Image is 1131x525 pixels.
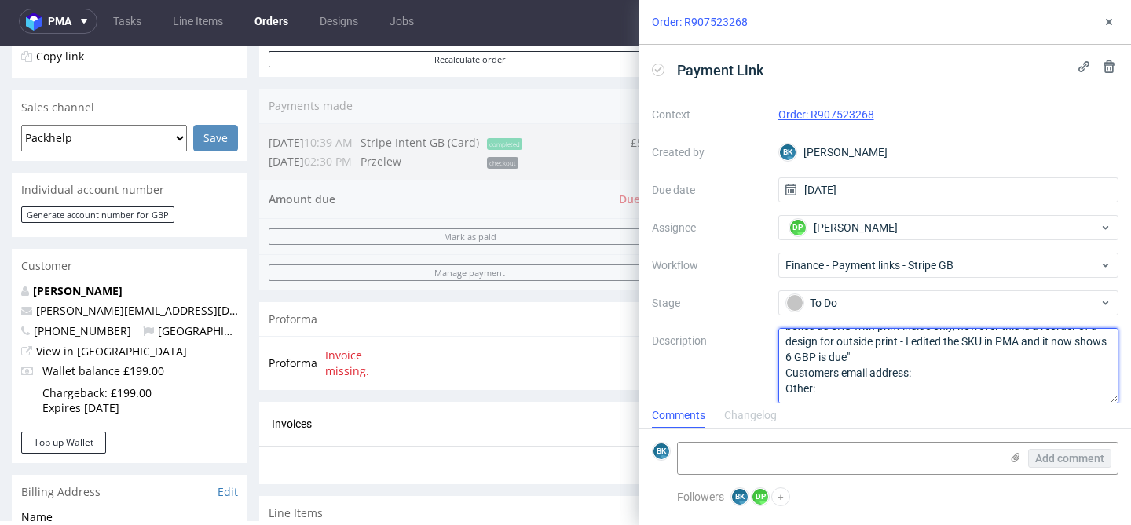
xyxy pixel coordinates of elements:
label: Workflow [652,256,766,275]
a: View in [GEOGRAPHIC_DATA] [36,297,187,312]
span: Expires [DATE] [42,354,164,370]
label: Due date [652,180,766,199]
figcaption: BK [732,489,748,505]
a: Order: R907523268 [778,108,874,121]
a: Order: R907523268 [652,14,748,30]
label: Stage [652,293,766,312]
div: [DATE] [1046,234,1107,253]
label: Context [652,105,766,124]
button: + [771,487,790,506]
div: Changelog [724,403,777,428]
span: Invoices [272,371,312,384]
img: share_image_120x120.png [707,134,726,153]
a: Edit [218,438,238,454]
span: [PERSON_NAME] [814,220,898,235]
span: Invoice [1053,371,1100,384]
a: Copy link [36,2,84,17]
td: Proforma [269,300,321,334]
img: logo [26,13,48,31]
button: Top up Wallet [21,385,106,407]
button: Recalculate order [269,5,672,21]
span: Followers [677,490,724,503]
div: Individual account number [12,126,247,161]
a: Tasks [104,9,151,34]
button: Generate account number for GBP [21,160,174,177]
button: Invoice [1047,368,1107,387]
div: Billing Address [12,428,247,463]
div: Line Items [259,450,1119,484]
input: Save [193,78,238,105]
a: Line Items [163,9,232,34]
input: Type to create new task [710,269,1107,294]
a: Orders [245,9,298,34]
div: Comments [652,403,705,428]
span: pma [48,16,71,27]
div: Customer [12,202,247,237]
div: To Do [786,294,1099,312]
div: Sales channel [12,44,247,78]
a: Jobs [380,9,423,34]
div: No invoices yet [259,399,1119,426]
span: Tasks [707,202,736,218]
label: Created by [652,143,766,162]
a: View all [1077,204,1110,217]
a: Designs [310,9,368,34]
figcaption: DP [752,489,768,505]
span: Invoice missing. [325,301,408,332]
span: Name [21,463,238,479]
label: Assignee [652,218,766,237]
figcaption: DP [1089,235,1105,251]
label: Description [652,331,766,400]
span: [PHONE_NUMBER] [21,277,131,292]
span: Chargeback: £199.00 [42,339,164,355]
button: Send [1067,134,1110,156]
a: [PERSON_NAME] [33,237,123,252]
div: Proforma [259,256,681,290]
div: [PERSON_NAME] [778,140,1119,165]
div: Payment Link [735,234,802,253]
figcaption: DP [790,220,806,235]
textarea: Amount: 6 Currency: pounds Reason of payment link: a change in SKU "" Customers email address: Ot... [778,328,1119,403]
figcaption: BK [780,144,796,160]
button: pma [19,9,97,34]
span: [GEOGRAPHIC_DATA] [143,277,268,292]
span: Finance - Payment links - Stripe GB [785,257,1100,273]
span: Wallet balance £199.00 [42,317,164,333]
figcaption: BK [653,443,669,459]
span: Payment Link [671,57,770,83]
a: [PERSON_NAME][EMAIL_ADDRESS][DOMAIN_NAME] [36,257,308,272]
